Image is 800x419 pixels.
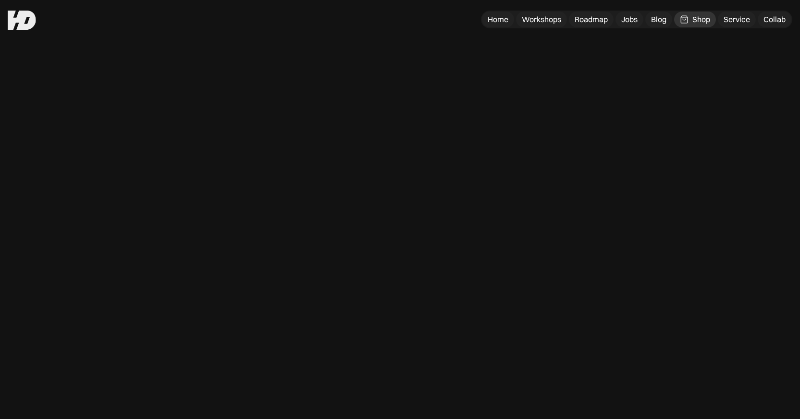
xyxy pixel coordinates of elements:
[488,14,508,25] div: Home
[718,12,756,27] a: Service
[621,14,638,25] div: Jobs
[674,12,716,27] a: Shop
[575,14,608,25] div: Roadmap
[615,12,643,27] a: Jobs
[692,14,710,25] div: Shop
[569,12,614,27] a: Roadmap
[516,12,567,27] a: Workshops
[645,12,672,27] a: Blog
[522,14,561,25] div: Workshops
[763,14,786,25] div: Collab
[651,14,666,25] div: Blog
[758,12,791,27] a: Collab
[724,14,750,25] div: Service
[482,12,514,27] a: Home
